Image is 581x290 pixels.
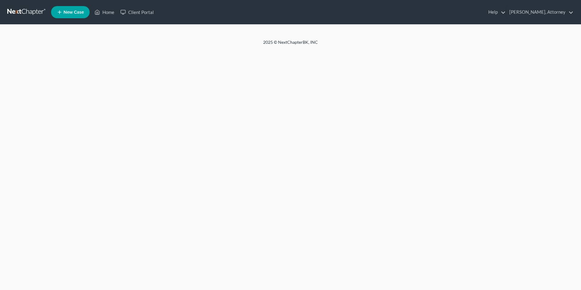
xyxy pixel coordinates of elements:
[117,39,464,50] div: 2025 © NextChapterBK, INC
[506,7,573,18] a: [PERSON_NAME], Attorney
[117,7,157,18] a: Client Portal
[485,7,506,18] a: Help
[51,6,90,18] new-legal-case-button: New Case
[91,7,117,18] a: Home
